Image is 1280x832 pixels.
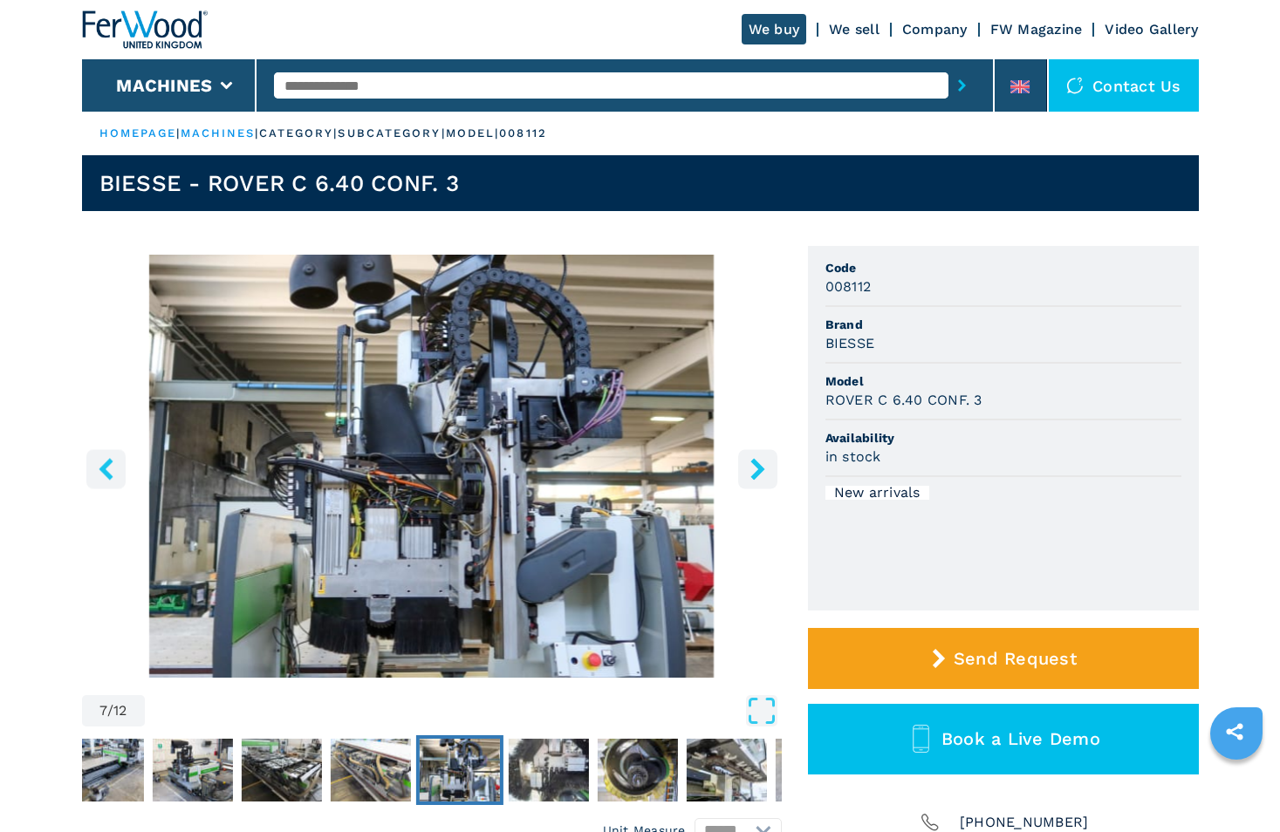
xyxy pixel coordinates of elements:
h3: in stock [825,447,881,467]
div: New arrivals [825,486,929,500]
span: Book a Live Demo [941,728,1100,749]
button: Machines [116,75,212,96]
h3: BIESSE [825,333,875,353]
h3: 008112 [825,276,872,297]
img: 8690deea664ad94c5e6ea87cc801b5ac [63,739,143,801]
span: Code [825,259,1181,276]
a: HOMEPAGE [99,126,177,140]
p: model | [446,126,500,141]
span: Model [825,372,1181,390]
button: Book a Live Demo [808,704,1199,774]
button: submit-button [948,65,975,106]
a: We buy [742,14,807,44]
a: Company [902,21,968,38]
img: Contact us [1066,77,1084,94]
p: subcategory | [338,126,445,141]
p: category | [259,126,339,141]
button: Go to Slide 7 [415,735,503,805]
button: Send Request [808,628,1199,689]
img: 38e90ef9c943dbd30fe5f4f6a34cd6fe [508,739,588,801]
span: 7 [99,704,107,718]
img: da0845342193a68bb31cf8ba158b78a8 [241,739,321,801]
img: 5 Axis CNC Routers BIESSE ROVER C 6.40 CONF. 3 [82,255,782,678]
span: Send Request [954,648,1077,669]
p: 008112 [499,126,547,141]
img: 87f7c6d9146b1b1fdf06505471306194 [686,739,766,801]
button: Go to Slide 9 [593,735,681,805]
span: | [255,126,258,140]
img: f03ab972b41c7a2c50a0834b48aadeeb [775,739,855,801]
button: Go to Slide 4 [148,735,236,805]
button: Go to Slide 10 [682,735,770,805]
a: machines [181,126,256,140]
a: Video Gallery [1105,21,1198,38]
div: Contact us [1049,59,1199,112]
a: sharethis [1213,710,1256,754]
button: Go to Slide 8 [504,735,592,805]
span: | [176,126,180,140]
img: 04a15ee8541046f8d77afa9778bd4378 [419,739,499,801]
iframe: Chat [1206,754,1267,819]
span: / [107,704,113,718]
a: We sell [829,21,880,38]
button: Go to Slide 3 [59,735,147,805]
h1: BIESSE - ROVER C 6.40 CONF. 3 [99,169,459,197]
img: d0d1015894810e683d9c2011e236133e [597,739,677,801]
span: Availability [825,429,1181,447]
span: Brand [825,316,1181,333]
button: left-button [86,449,126,488]
button: Go to Slide 11 [771,735,859,805]
button: Open Fullscreen [149,695,777,726]
button: Go to Slide 6 [326,735,414,805]
span: 12 [113,704,127,718]
div: Go to Slide 7 [82,255,782,678]
a: FW Magazine [990,21,1083,38]
img: 59301c8a9893ad6b595e76ce157757b2 [152,739,232,801]
button: Go to Slide 5 [237,735,325,805]
img: Ferwood [82,10,208,49]
button: right-button [738,449,777,488]
h3: ROVER C 6.40 CONF. 3 [825,390,982,410]
img: acc9fdce3f97cfac7115ff071b2aabb9 [330,739,410,801]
